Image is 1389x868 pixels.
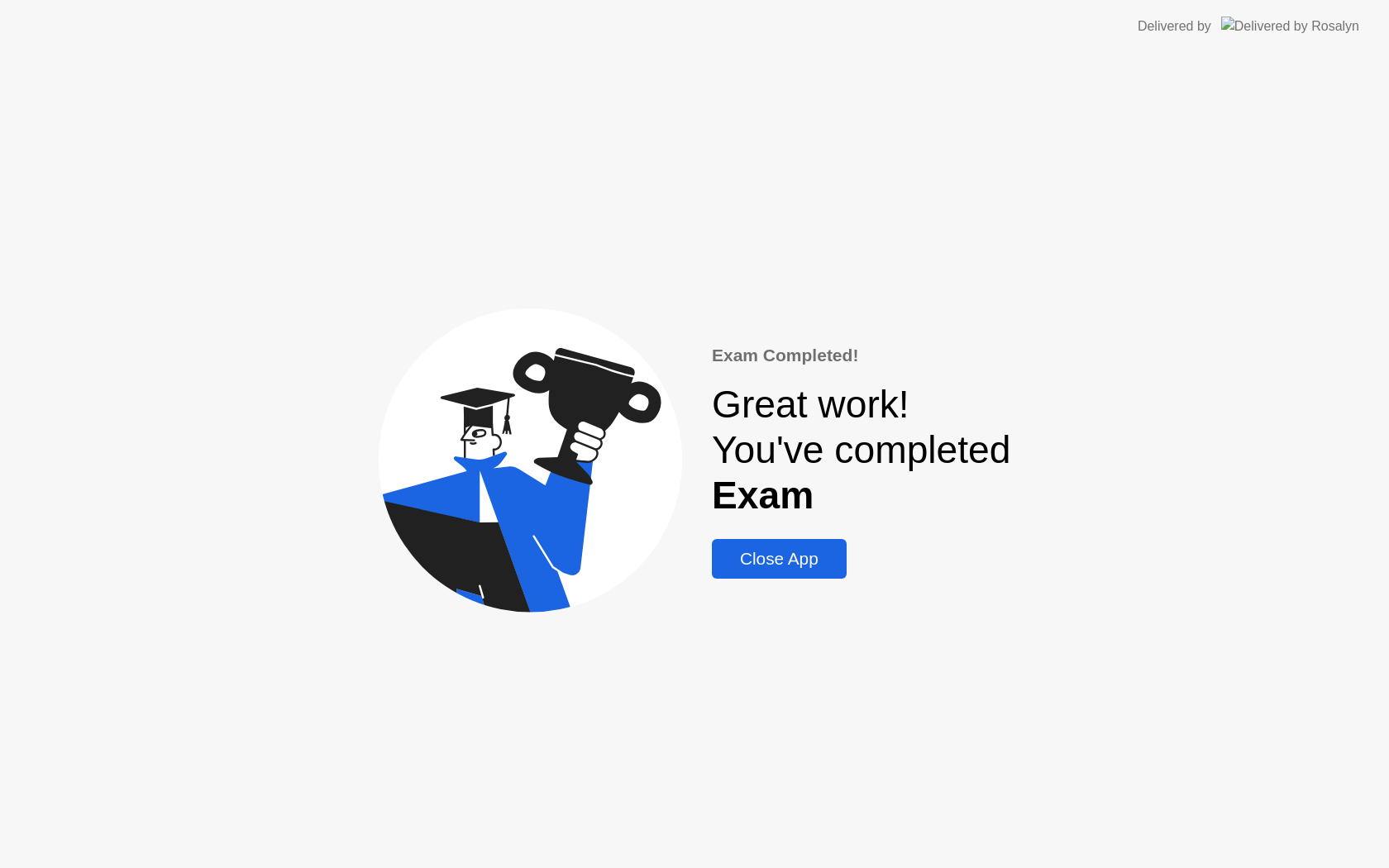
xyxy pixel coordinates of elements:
div: Great work! You've completed [712,382,1010,519]
button: Close App [712,539,847,579]
div: Delivered by [1138,17,1211,36]
div: Exam Completed! [712,342,1010,369]
b: Exam [712,474,814,517]
img: Delivered by Rosalyn [1221,17,1359,36]
div: Close App [717,549,842,569]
